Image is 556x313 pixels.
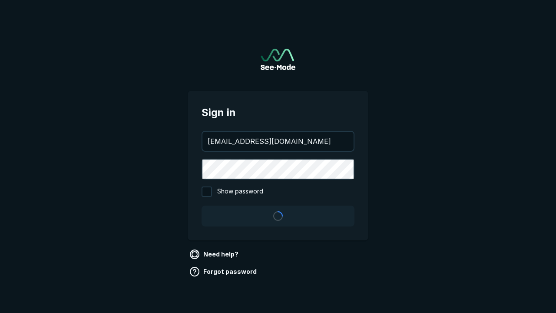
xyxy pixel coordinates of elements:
a: Need help? [188,247,242,261]
img: See-Mode Logo [261,49,295,70]
a: Forgot password [188,265,260,279]
span: Sign in [202,105,354,120]
input: your@email.com [202,132,354,151]
a: Go to sign in [261,49,295,70]
span: Show password [217,186,263,197]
